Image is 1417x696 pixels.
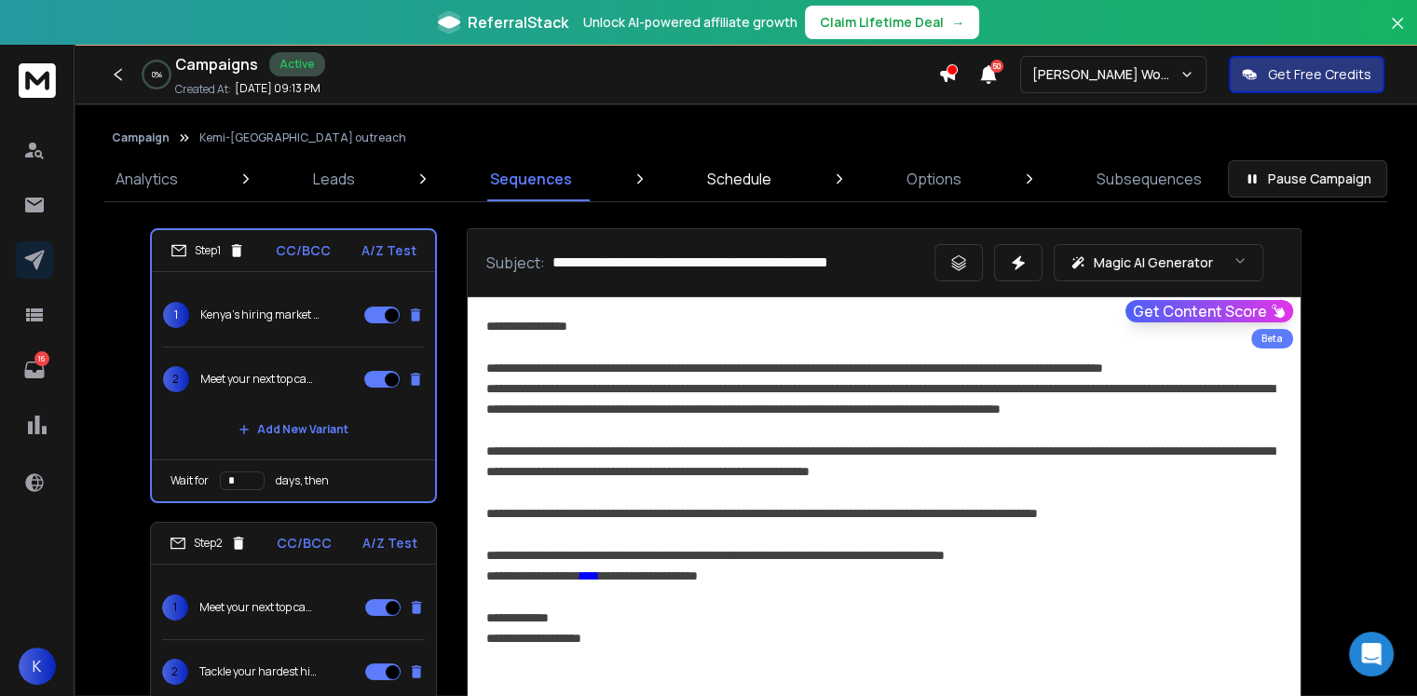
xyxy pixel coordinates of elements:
[175,82,231,97] p: Created At:
[805,6,979,39] button: Claim Lifetime Deal→
[951,13,964,32] span: →
[112,130,170,145] button: Campaign
[163,302,189,328] span: 1
[16,351,53,389] a: 16
[276,241,331,260] p: CC/BCC
[152,69,162,80] p: 0 %
[1229,56,1384,93] button: Get Free Credits
[486,252,545,274] p: Subject:
[150,228,437,503] li: Step1CC/BCCA/Z Test1Kenya's hiring market is shifting, are you ready?2Meet your next top candidat...
[1125,300,1293,322] button: Get Content Score
[583,13,797,32] p: Unlock AI-powered affiliate growth
[199,664,319,679] p: Tackle your hardest hire [DATE]
[302,157,366,201] a: Leads
[895,157,973,201] a: Options
[1054,244,1263,281] button: Magic AI Generator
[200,307,320,322] p: Kenya's hiring market is shifting, are you ready?
[361,241,416,260] p: A/Z Test
[104,157,189,201] a: Analytics
[200,372,320,387] p: Meet your next top candidate for hire
[170,473,209,488] p: Wait for
[163,366,189,392] span: 2
[468,11,568,34] span: ReferralStack
[199,600,319,615] p: Meet your next top candidate for hire
[170,535,247,552] div: Step 2
[19,648,56,685] button: K
[990,60,1003,73] span: 50
[199,130,406,145] p: Kemi-[GEOGRAPHIC_DATA] outreach
[1228,160,1387,198] button: Pause Campaign
[116,168,178,190] p: Analytics
[696,157,783,201] a: Schedule
[269,52,325,76] div: Active
[34,351,49,366] p: 16
[490,168,572,190] p: Sequences
[1097,168,1202,190] p: Subsequences
[175,53,258,75] h1: Campaigns
[707,168,771,190] p: Schedule
[313,168,355,190] p: Leads
[224,411,363,448] button: Add New Variant
[276,473,329,488] p: days, then
[1251,329,1293,348] div: Beta
[906,168,961,190] p: Options
[1385,11,1410,56] button: Close banner
[1094,253,1213,272] p: Magic AI Generator
[362,534,417,553] p: A/Z Test
[162,659,188,685] span: 2
[235,81,320,96] p: [DATE] 09:13 PM
[1268,65,1371,84] p: Get Free Credits
[162,594,188,621] span: 1
[170,242,245,259] div: Step 1
[479,157,583,201] a: Sequences
[1085,157,1213,201] a: Subsequences
[1032,65,1179,84] p: [PERSON_NAME] Workspace
[1349,632,1394,676] div: Open Intercom Messenger
[277,534,332,553] p: CC/BCC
